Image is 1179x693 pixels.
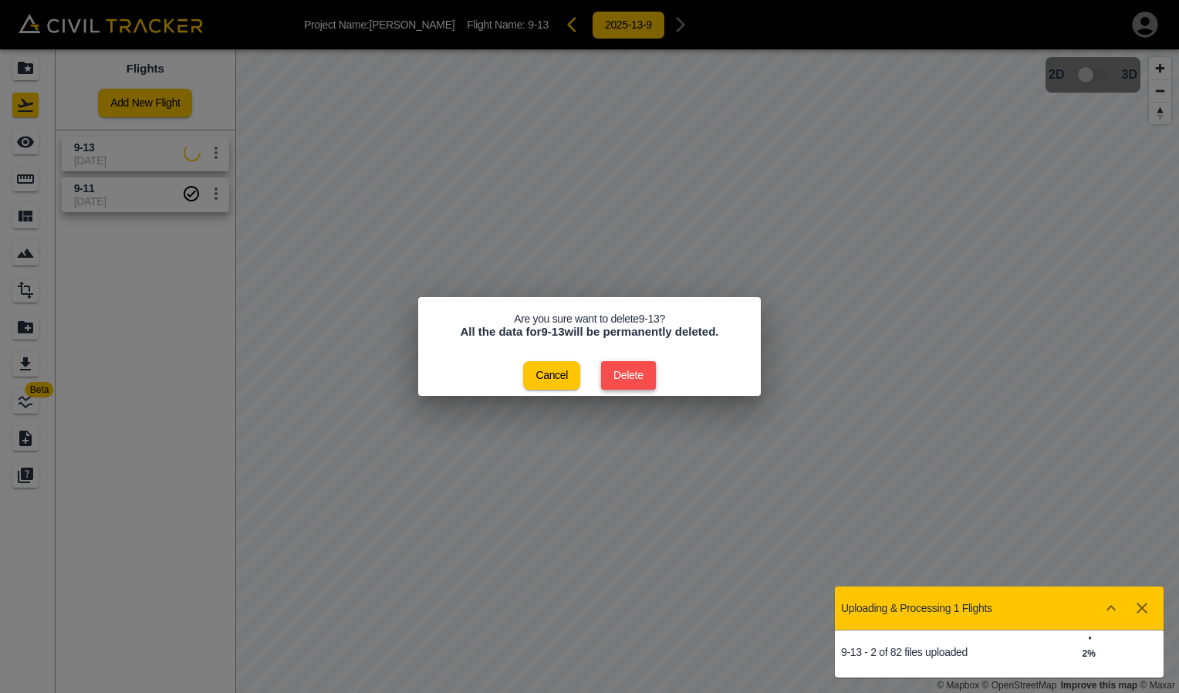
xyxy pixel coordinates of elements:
[1082,648,1095,659] strong: 2 %
[437,313,742,325] p: Are you sure want to delete 9-13 ?
[841,602,992,614] p: Uploading & Processing 1 Flights
[1096,593,1127,624] button: Show more
[523,361,580,390] button: Cancel
[841,646,999,658] p: 9-13 - 2 of 82 files uploaded
[601,361,656,390] button: Delete
[437,325,742,340] h4: All the data for 9-13 will be permanently deleted.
